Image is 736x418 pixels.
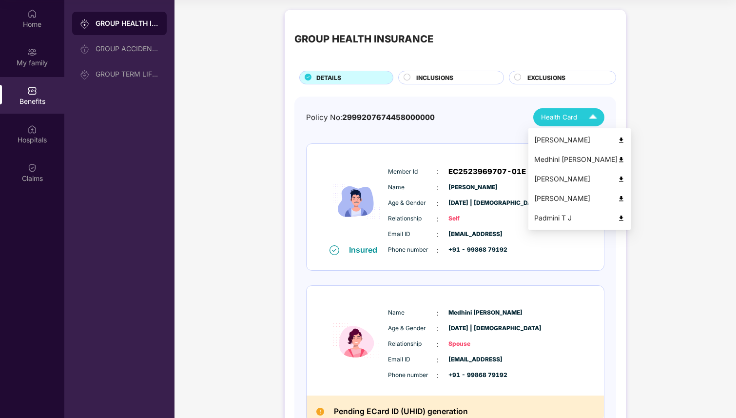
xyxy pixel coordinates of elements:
span: DETAILS [316,73,341,82]
img: svg+xml;base64,PHN2ZyB4bWxucz0iaHR0cDovL3d3dy53My5vcmcvMjAwMC9zdmciIHdpZHRoPSI0OCIgaGVpZ2h0PSI0OC... [618,195,625,202]
div: Medhini [PERSON_NAME] [534,154,625,165]
span: [EMAIL_ADDRESS] [448,355,497,364]
span: : [437,229,439,240]
span: Member Id [388,167,437,177]
span: : [437,198,439,209]
span: : [437,245,439,256]
div: [PERSON_NAME] [534,135,625,145]
div: GROUP HEALTH INSURANCE [96,19,159,28]
span: Self [448,214,497,223]
span: [EMAIL_ADDRESS] [448,230,497,239]
img: icon [327,298,386,383]
span: Medhini [PERSON_NAME] [448,308,497,318]
span: Phone number [388,371,437,380]
div: [PERSON_NAME] [534,193,625,204]
img: Pending [316,408,324,416]
img: svg+xml;base64,PHN2ZyB4bWxucz0iaHR0cDovL3d3dy53My5vcmcvMjAwMC9zdmciIHdpZHRoPSI0OCIgaGVpZ2h0PSI0OC... [618,137,625,144]
span: INCLUSIONS [416,73,453,82]
img: svg+xml;base64,PHN2ZyBpZD0iSG9tZSIgeG1sbnM9Imh0dHA6Ly93d3cudzMub3JnLzIwMDAvc3ZnIiB3aWR0aD0iMjAiIG... [27,9,37,19]
span: Relationship [388,214,437,223]
span: +91 - 99868 79192 [448,245,497,255]
span: Age & Gender [388,324,437,333]
span: : [437,370,439,381]
span: : [437,182,439,193]
div: Policy No: [306,112,435,123]
span: : [437,166,439,177]
div: GROUP TERM LIFE INSURANCE [96,70,159,78]
img: svg+xml;base64,PHN2ZyB3aWR0aD0iMjAiIGhlaWdodD0iMjAiIHZpZXdCb3g9IjAgMCAyMCAyMCIgZmlsbD0ibm9uZSIgeG... [80,70,90,80]
span: Health Card [541,112,577,122]
img: svg+xml;base64,PHN2ZyB3aWR0aD0iMjAiIGhlaWdodD0iMjAiIHZpZXdCb3g9IjAgMCAyMCAyMCIgZmlsbD0ibm9uZSIgeG... [27,47,37,57]
span: EXCLUSIONS [527,73,565,82]
img: svg+xml;base64,PHN2ZyBpZD0iQ2xhaW0iIHhtbG5zPSJodHRwOi8vd3d3LnczLm9yZy8yMDAwL3N2ZyIgd2lkdGg9IjIwIi... [27,163,37,173]
div: GROUP ACCIDENTAL INSURANCE [96,45,159,53]
span: [DATE] | [DEMOGRAPHIC_DATA] [448,324,497,333]
div: Insured [349,245,383,255]
img: icon [327,159,386,244]
img: svg+xml;base64,PHN2ZyB3aWR0aD0iMjAiIGhlaWdodD0iMjAiIHZpZXdCb3g9IjAgMCAyMCAyMCIgZmlsbD0ibm9uZSIgeG... [80,44,90,54]
span: Name [388,308,437,318]
span: Phone number [388,245,437,255]
div: Padmini T J [534,213,625,223]
span: : [437,355,439,365]
span: : [437,308,439,318]
span: [PERSON_NAME] [448,183,497,192]
span: Spouse [448,339,497,349]
img: svg+xml;base64,PHN2ZyB4bWxucz0iaHR0cDovL3d3dy53My5vcmcvMjAwMC9zdmciIHdpZHRoPSI0OCIgaGVpZ2h0PSI0OC... [618,215,625,222]
span: Email ID [388,355,437,364]
span: 2999207674458000000 [342,113,435,122]
span: : [437,323,439,334]
span: EC2523969707-01E [448,166,526,178]
span: Name [388,183,437,192]
button: Health Card [533,108,604,126]
span: +91 - 99868 79192 [448,371,497,380]
img: svg+xml;base64,PHN2ZyB4bWxucz0iaHR0cDovL3d3dy53My5vcmcvMjAwMC9zdmciIHdpZHRoPSI0OCIgaGVpZ2h0PSI0OC... [618,156,625,163]
span: Relationship [388,339,437,349]
span: : [437,214,439,224]
img: svg+xml;base64,PHN2ZyB4bWxucz0iaHR0cDovL3d3dy53My5vcmcvMjAwMC9zdmciIHdpZHRoPSIxNiIgaGVpZ2h0PSIxNi... [329,245,339,255]
img: Icuh8uwCUCF+XjCZyLQsAKiDCM9HiE6CMYmKQaPGkZKaA32CAAACiQcFBJY0IsAAAAASUVORK5CYII= [584,109,601,126]
span: : [437,339,439,350]
span: [DATE] | [DEMOGRAPHIC_DATA] [448,199,497,208]
img: svg+xml;base64,PHN2ZyBpZD0iQmVuZWZpdHMiIHhtbG5zPSJodHRwOi8vd3d3LnczLm9yZy8yMDAwL3N2ZyIgd2lkdGg9Ij... [27,86,37,96]
div: GROUP HEALTH INSURANCE [294,31,433,47]
span: Email ID [388,230,437,239]
div: [PERSON_NAME] [534,174,625,184]
img: svg+xml;base64,PHN2ZyBpZD0iSG9zcGl0YWxzIiB4bWxucz0iaHR0cDovL3d3dy53My5vcmcvMjAwMC9zdmciIHdpZHRoPS... [27,124,37,134]
img: svg+xml;base64,PHN2ZyB4bWxucz0iaHR0cDovL3d3dy53My5vcmcvMjAwMC9zdmciIHdpZHRoPSI0OCIgaGVpZ2h0PSI0OC... [618,176,625,183]
img: svg+xml;base64,PHN2ZyB3aWR0aD0iMjAiIGhlaWdodD0iMjAiIHZpZXdCb3g9IjAgMCAyMCAyMCIgZmlsbD0ibm9uZSIgeG... [80,19,90,29]
span: Age & Gender [388,199,437,208]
